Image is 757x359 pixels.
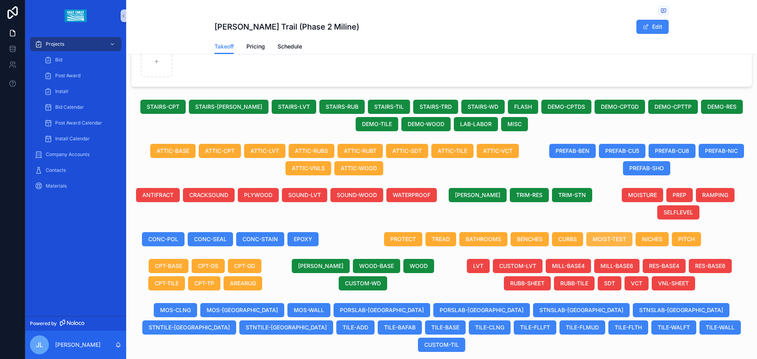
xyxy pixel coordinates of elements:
button: TILE-BASE [425,320,466,335]
span: Pricing [246,43,265,50]
span: TILE-WALL [706,324,735,331]
button: PITCH [672,232,701,246]
button: Edit [636,20,669,34]
span: PREFAB-NIC [705,147,738,155]
button: ATTIC-VNLS [285,161,331,175]
span: PREP [673,191,686,199]
span: Company Accounts [46,151,89,158]
button: CONC-STAIN [236,232,284,246]
span: DEMO-TILE [362,120,392,128]
button: STAIRS-TRD [413,100,458,114]
button: WOOD [403,259,434,273]
button: CPT-DS [192,259,225,273]
button: NICHES [636,232,669,246]
button: DEMO-TILE [356,117,398,131]
button: MISC [501,117,528,131]
span: TILE-ADD [343,324,368,331]
span: CONC-POL [148,235,178,243]
button: MOS-[GEOGRAPHIC_DATA] [200,303,284,317]
button: TILE-WALL [699,320,741,335]
button: STNSLAB-[GEOGRAPHIC_DATA] [533,303,630,317]
button: TRIM-RES [510,188,549,202]
button: LAB-LABOR [454,117,498,131]
button: CPT-GD [228,259,261,273]
button: TILE-CLNG [469,320,511,335]
span: CURBS [558,235,577,243]
span: ATTIC-VCT [483,147,513,155]
span: CPT-GD [234,262,255,270]
button: RAMPING [696,188,735,202]
span: PREFAB-CU8 [655,147,689,155]
button: VNL-SHEET [652,276,695,290]
button: DEMO-CPTGD [595,100,645,114]
span: Post Award Calendar [55,120,102,126]
button: AREARUG [224,276,262,290]
span: CONC-STAIN [242,235,278,243]
span: ATTIC-RUBS [295,147,328,155]
button: DEMO-RES [701,100,743,114]
span: CUSTOM-LVT [499,262,536,270]
span: STAIRS-TRD [420,103,452,111]
a: Takeoff [214,39,234,54]
button: PREFAB-CU5 [599,144,645,158]
a: Install Calendar [39,132,121,146]
button: EPOXY [287,232,319,246]
span: VNL-SHEET [658,279,689,287]
button: DEMO-CPTTP [648,100,698,114]
button: STAIRS-WD [461,100,505,114]
span: STAIRS-RUB [326,103,358,111]
button: CUSTOM-LVT [493,259,543,273]
span: STNSLAB-[GEOGRAPHIC_DATA] [539,306,623,314]
span: ATTIC-TILE [438,147,467,155]
span: CONC-SEAL [194,235,227,243]
button: [PERSON_NAME] [449,188,507,202]
button: RES-BASE4 [643,259,686,273]
button: PORSLAB-[GEOGRAPHIC_DATA] [334,303,430,317]
span: DEMO-RES [707,103,736,111]
span: RES-BASE6 [695,262,725,270]
button: ATTIC-CPT [199,144,241,158]
span: PROTECT [390,235,416,243]
span: CUSTOM-TIL [424,341,459,349]
span: ATTIC-BASE [157,147,189,155]
span: LVT [473,262,483,270]
span: STAIRS-WD [468,103,498,111]
span: DEMO-CPTTP [654,103,692,111]
span: MISC [507,120,522,128]
span: [PERSON_NAME] [298,262,343,270]
span: Install Calendar [55,136,90,142]
span: Takeoff [214,43,234,50]
div: scrollable content [25,32,126,203]
span: STAIRS-CPT [147,103,179,111]
span: TILE-WALFT [658,324,690,331]
button: MILL-BASE6 [594,259,640,273]
button: TILE-FLTH [608,320,648,335]
button: TILE-BAFAB [378,320,422,335]
span: CUSTOM-WD [345,279,381,287]
a: Schedule [278,39,302,55]
span: MILL-BASE6 [600,262,633,270]
button: TILE-ADD [336,320,375,335]
span: SELFLEVEL [664,208,693,216]
span: MOS-CLNG [160,306,191,314]
span: NICHES [642,235,662,243]
span: TILE-BASE [431,324,459,331]
button: WOOD-BASE [353,259,400,273]
button: CONC-POL [142,232,185,246]
span: AREARUG [230,279,256,287]
button: PROTECT [384,232,422,246]
button: CONC-SEAL [188,232,233,246]
button: ATTIC-TILE [431,144,474,158]
span: STNSLAB-[GEOGRAPHIC_DATA] [639,306,723,314]
span: CPT-TP [194,279,214,287]
span: Materials [46,183,67,189]
span: CPT-BASE [155,262,182,270]
button: STAIRS-CPT [140,100,186,114]
span: TILE-FLTH [615,324,642,331]
button: STAIRS-[PERSON_NAME] [189,100,268,114]
button: BENCHES [511,232,549,246]
a: Post Award [39,69,121,83]
span: PREFAB-BEN [556,147,589,155]
span: TRIM-RES [516,191,543,199]
a: Pricing [246,39,265,55]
